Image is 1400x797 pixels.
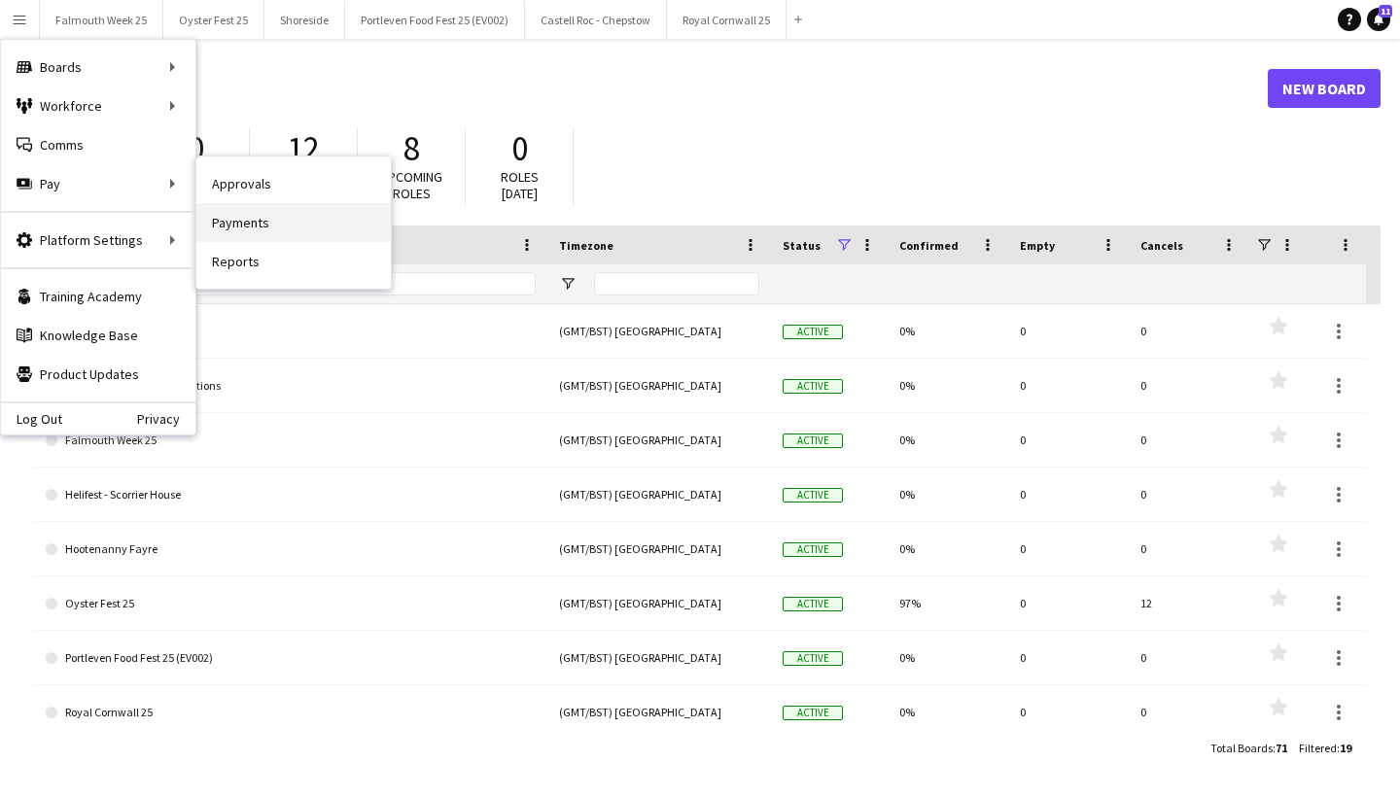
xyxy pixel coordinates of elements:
[888,304,1008,358] div: 0%
[888,576,1008,630] div: 97%
[547,522,771,575] div: (GMT/BST) [GEOGRAPHIC_DATA]
[547,359,771,412] div: (GMT/BST) [GEOGRAPHIC_DATA]
[1,48,195,87] div: Boards
[46,413,536,468] a: Falmouth Week 25
[783,542,843,557] span: Active
[1020,238,1055,253] span: Empty
[547,304,771,358] div: (GMT/BST) [GEOGRAPHIC_DATA]
[1129,685,1249,739] div: 0
[1140,238,1183,253] span: Cancels
[547,576,771,630] div: (GMT/BST) [GEOGRAPHIC_DATA]
[783,433,843,448] span: Active
[1,411,62,427] a: Log Out
[403,127,420,170] span: 8
[1008,631,1129,684] div: 0
[137,411,195,427] a: Privacy
[1299,729,1351,767] div: :
[1367,8,1390,31] a: 11
[46,522,536,576] a: Hootenanny Fayre
[1129,304,1249,358] div: 0
[196,164,391,203] a: Approvals
[345,1,525,39] button: Portleven Food Fest 25 (EV002)
[1008,685,1129,739] div: 0
[783,238,821,253] span: Status
[1,355,195,394] a: Product Updates
[1129,522,1249,575] div: 0
[46,359,536,413] a: Falmouth & Exeter Graduations
[1008,576,1129,630] div: 0
[501,168,539,202] span: Roles [DATE]
[783,488,843,502] span: Active
[783,325,843,339] span: Active
[525,1,667,39] button: Castell Roc - Chepstow
[196,242,391,281] a: Reports
[287,127,320,170] span: 12
[196,203,391,242] a: Payments
[1276,741,1287,755] span: 71
[1129,468,1249,521] div: 0
[594,272,759,295] input: Timezone Filter Input
[264,1,345,39] button: Shoreside
[888,468,1008,521] div: 0%
[46,685,536,740] a: Royal Cornwall 25
[46,304,536,359] a: Castell Roc - Chepstow
[1008,413,1129,467] div: 0
[46,468,536,522] a: Helifest - Scorrier House
[163,1,264,39] button: Oyster Fest 25
[1,125,195,164] a: Comms
[547,413,771,467] div: (GMT/BST) [GEOGRAPHIC_DATA]
[1,221,195,260] div: Platform Settings
[783,706,843,720] span: Active
[547,631,771,684] div: (GMT/BST) [GEOGRAPHIC_DATA]
[1,277,195,316] a: Training Academy
[888,631,1008,684] div: 0%
[667,1,787,39] button: Royal Cornwall 25
[547,468,771,521] div: (GMT/BST) [GEOGRAPHIC_DATA]
[783,597,843,611] span: Active
[888,413,1008,467] div: 0%
[46,631,536,685] a: Portleven Food Fest 25 (EV002)
[511,127,528,170] span: 0
[888,359,1008,412] div: 0%
[888,522,1008,575] div: 0%
[1299,741,1337,755] span: Filtered
[1008,468,1129,521] div: 0
[1129,413,1249,467] div: 0
[1210,729,1287,767] div: :
[1008,359,1129,412] div: 0
[34,74,1268,103] h1: Boards
[1008,522,1129,575] div: 0
[1,316,195,355] a: Knowledge Base
[547,685,771,739] div: (GMT/BST) [GEOGRAPHIC_DATA]
[1379,5,1392,17] span: 11
[1129,359,1249,412] div: 0
[559,275,577,293] button: Open Filter Menu
[46,576,536,631] a: Oyster Fest 25
[380,168,442,202] span: Upcoming roles
[1268,69,1381,108] a: New Board
[1008,304,1129,358] div: 0
[783,651,843,666] span: Active
[1340,741,1351,755] span: 19
[1,164,195,203] div: Pay
[783,379,843,394] span: Active
[1129,631,1249,684] div: 0
[899,238,959,253] span: Confirmed
[888,685,1008,739] div: 0%
[40,1,163,39] button: Falmouth Week 25
[1129,576,1249,630] div: 12
[559,238,613,253] span: Timezone
[1,87,195,125] div: Workforce
[1210,741,1273,755] span: Total Boards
